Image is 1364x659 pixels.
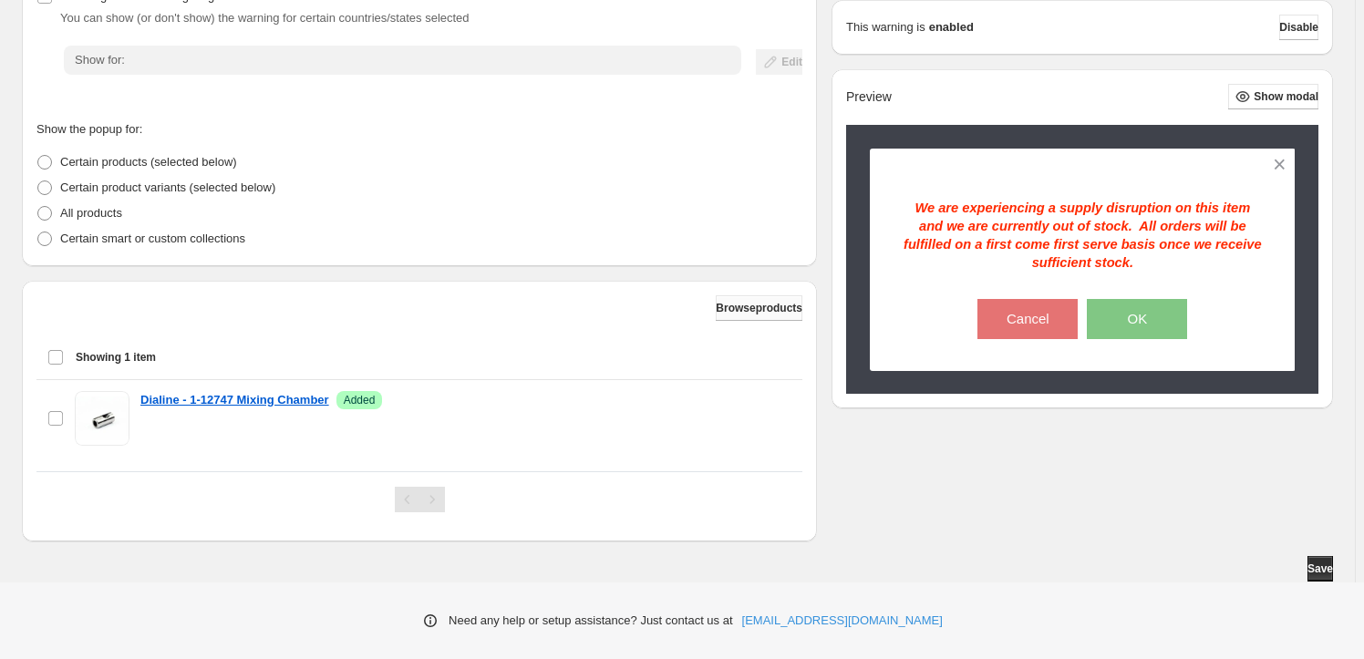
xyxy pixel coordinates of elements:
[60,204,122,222] p: All products
[846,89,892,105] h2: Preview
[846,18,925,36] p: This warning is
[60,155,237,169] span: Certain products (selected below)
[904,201,1262,270] span: We are experiencing a supply disruption on this item and we are currently out of stock. All order...
[1307,556,1333,582] button: Save
[36,122,142,136] span: Show the popup for:
[716,295,802,321] button: Browseproducts
[140,391,329,409] a: Dialine - 1-12747 Mixing Chamber
[60,180,275,194] span: Certain product variants (selected below)
[60,230,245,248] p: Certain smart or custom collections
[1087,299,1187,339] button: OK
[1228,84,1318,109] button: Show modal
[716,301,802,315] span: Browse products
[1254,89,1318,104] span: Show modal
[742,612,943,630] a: [EMAIL_ADDRESS][DOMAIN_NAME]
[395,487,445,512] nav: Pagination
[1279,20,1318,35] span: Disable
[1279,15,1318,40] button: Disable
[977,299,1078,339] button: Cancel
[929,18,974,36] strong: enabled
[1307,561,1333,576] span: Save
[60,11,470,25] span: You can show (or don't show) the warning for certain countries/states selected
[76,350,156,365] span: Showing 1 item
[75,53,125,67] span: Show for:
[344,393,376,407] span: Added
